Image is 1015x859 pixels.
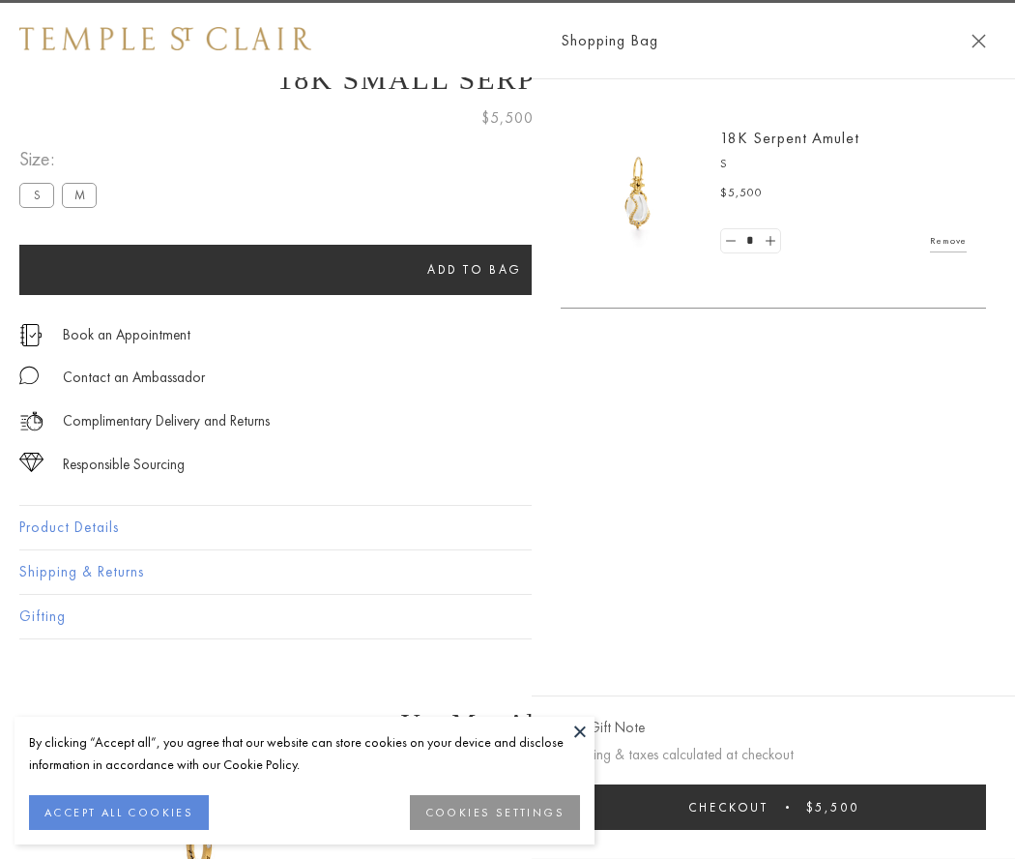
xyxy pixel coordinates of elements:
button: Gifting [19,595,996,638]
img: P51836-E11SERPPV [580,135,696,252]
a: Set quantity to 2 [760,229,779,253]
button: Close Shopping Bag [971,34,986,48]
span: Add to bag [427,261,522,278]
button: Shipping & Returns [19,550,996,594]
span: Shopping Bag [561,28,658,53]
label: S [19,183,54,207]
h1: 18K Small Serpent Amulet [19,63,996,96]
button: ACCEPT ALL COOKIES [29,795,209,830]
label: M [62,183,97,207]
p: S [720,155,967,174]
img: icon_appointment.svg [19,324,43,346]
img: icon_delivery.svg [19,409,43,433]
img: Temple St. Clair [19,27,311,50]
img: MessageIcon-01_2.svg [19,366,39,385]
button: COOKIES SETTINGS [410,795,580,830]
a: Book an Appointment [63,324,190,345]
button: Checkout $5,500 [561,785,986,830]
a: Set quantity to 0 [721,229,740,253]
button: Add to bag [19,245,930,295]
span: $5,500 [481,105,534,131]
p: Shipping & taxes calculated at checkout [561,743,986,767]
a: 18K Serpent Amulet [720,128,859,148]
span: Size: [19,143,104,175]
a: Remove [930,230,967,252]
p: Complimentary Delivery and Returns [63,409,270,433]
div: Responsible Sourcing [63,453,185,477]
span: Checkout [688,799,768,815]
button: Add Gift Note [561,716,645,740]
img: icon_sourcing.svg [19,453,43,472]
button: Product Details [19,506,996,549]
div: By clicking “Accept all”, you agree that our website can store cookies on your device and disclos... [29,731,580,776]
h3: You May Also Like [48,708,967,739]
span: $5,500 [720,184,763,203]
span: $5,500 [806,799,859,815]
div: Contact an Ambassador [63,366,205,390]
